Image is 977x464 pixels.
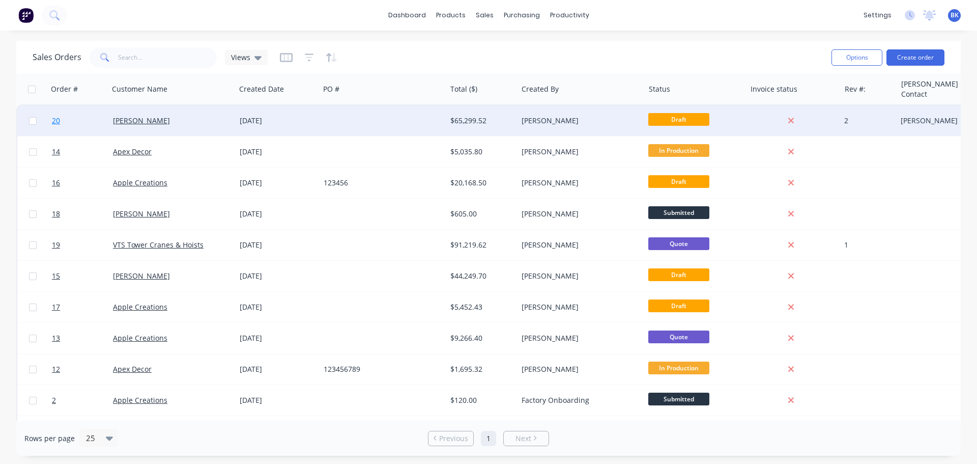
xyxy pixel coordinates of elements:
div: products [431,8,471,23]
span: Quote [648,237,709,250]
div: [PERSON_NAME] [522,364,635,374]
span: Rows per page [24,433,75,444]
a: Apple Creations [113,178,167,187]
span: Draft [648,299,709,312]
span: 14 [52,147,60,157]
span: Views [231,52,250,63]
div: Factory Onboarding [522,395,635,405]
a: Next page [504,433,549,444]
a: [PERSON_NAME] [113,209,170,219]
span: 20 [52,116,60,126]
div: [DATE] [240,116,315,126]
div: [PERSON_NAME] [522,209,635,219]
span: 19 [52,240,60,250]
a: [PERSON_NAME] [113,116,170,125]
div: Status [649,84,670,94]
div: sales [471,8,499,23]
a: 17 [52,292,113,322]
div: Invoice status [751,84,797,94]
a: 19 [52,230,113,260]
div: [PERSON_NAME] [522,302,635,312]
span: 13 [52,333,60,343]
div: [PERSON_NAME] [522,178,635,188]
span: Previous [439,433,468,444]
div: $120.00 [450,395,510,405]
img: Factory [18,8,34,23]
span: Submitted [648,206,709,219]
div: 1 [844,240,890,250]
span: Draft [648,175,709,188]
div: settings [858,8,897,23]
div: [DATE] [240,271,315,281]
div: $20,168.50 [450,178,510,188]
a: Apple Creations [113,302,167,312]
div: Rev #: [845,84,866,94]
input: Search... [118,47,217,68]
a: 2 [52,385,113,416]
a: 20 [52,105,113,136]
div: $605.00 [450,209,510,219]
div: $5,035.80 [450,147,510,157]
span: Draft [648,113,709,126]
span: Submitted [648,393,709,405]
span: 17 [52,302,60,312]
div: Customer Name [112,84,167,94]
div: [PERSON_NAME] [522,271,635,281]
a: Apex Decor [113,364,152,374]
div: Order # [51,84,78,94]
div: [DATE] [240,178,315,188]
span: Draft [648,268,709,281]
div: 123456 [324,178,437,188]
div: Total ($) [450,84,477,94]
a: Apple Creations [113,333,167,343]
span: 12 [52,364,60,374]
a: Previous page [428,433,473,444]
a: 14 [52,137,113,167]
button: Create order [886,49,944,66]
div: [DATE] [240,147,315,157]
a: 12 [52,354,113,385]
div: $91,219.62 [450,240,510,250]
a: 3 [52,416,113,447]
a: Apple Creations [113,395,167,405]
div: [PERSON_NAME] [522,333,635,343]
div: [DATE] [240,209,315,219]
div: purchasing [499,8,545,23]
span: 18 [52,209,60,219]
div: [DATE] [240,364,315,374]
span: 16 [52,178,60,188]
div: [PERSON_NAME] [522,147,635,157]
span: In Production [648,144,709,157]
div: $9,266.40 [450,333,510,343]
div: $44,249.70 [450,271,510,281]
div: 123456789 [324,364,437,374]
div: [DATE] [240,302,315,312]
span: Next [515,433,531,444]
a: 16 [52,168,113,198]
div: [DATE] [240,240,315,250]
div: [PERSON_NAME] [522,116,635,126]
div: PO # [323,84,339,94]
div: Created By [522,84,559,94]
a: VTS Tower Cranes & Hoists [113,240,204,250]
div: [PERSON_NAME] [522,240,635,250]
div: 2 [844,116,890,126]
div: $65,299.52 [450,116,510,126]
div: [DATE] [240,333,315,343]
span: 15 [52,271,60,281]
div: Created Date [239,84,284,94]
a: [PERSON_NAME] [113,271,170,281]
span: 2 [52,395,56,405]
a: dashboard [383,8,431,23]
a: Apex Decor [113,147,152,156]
span: BK [951,11,959,20]
a: 13 [52,323,113,353]
div: $5,452.43 [450,302,510,312]
button: Options [831,49,882,66]
h1: Sales Orders [33,52,81,62]
a: Page 1 is your current page [481,431,496,446]
a: 18 [52,199,113,229]
span: Quote [648,331,709,343]
span: In Production [648,362,709,374]
ul: Pagination [424,431,553,446]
